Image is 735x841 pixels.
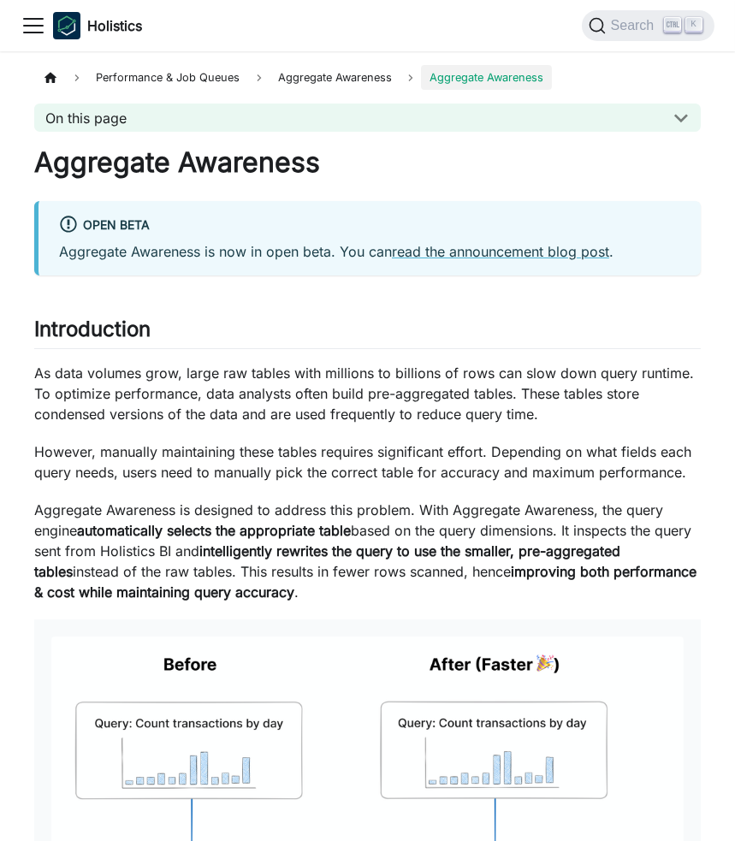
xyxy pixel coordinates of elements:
button: Toggle navigation bar [21,13,46,38]
span: Performance & Job Queues [87,65,248,90]
p: However, manually maintaining these tables requires significant effort. Depending on what fields ... [34,441,701,483]
h1: Aggregate Awareness [34,145,701,180]
p: Aggregate Awareness is designed to address this problem. With Aggregate Awareness, the query engi... [34,500,701,602]
div: Open Beta [59,215,680,237]
h2: Introduction [34,317,701,349]
a: Home page [34,65,67,90]
span: Aggregate Awareness [421,65,552,90]
button: On this page [34,104,701,132]
p: As data volumes grow, large raw tables with millions to billions of rows can slow down query runt... [34,363,701,424]
kbd: K [685,17,702,33]
strong: intelligently rewrites the query to use the smaller, pre-aggregated tables [34,542,620,580]
strong: automatically selects the appropriate table [77,522,351,539]
p: Aggregate Awareness is now in open beta. You can . [59,241,680,262]
span: Aggregate Awareness [270,65,400,90]
button: Search (Ctrl+K) [582,10,714,41]
nav: Breadcrumbs [34,65,701,90]
b: Holistics [87,15,142,36]
a: HolisticsHolistics [53,12,142,39]
span: Search [606,18,665,33]
a: read the announcement blog post [392,243,609,260]
img: Holistics [53,12,80,39]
